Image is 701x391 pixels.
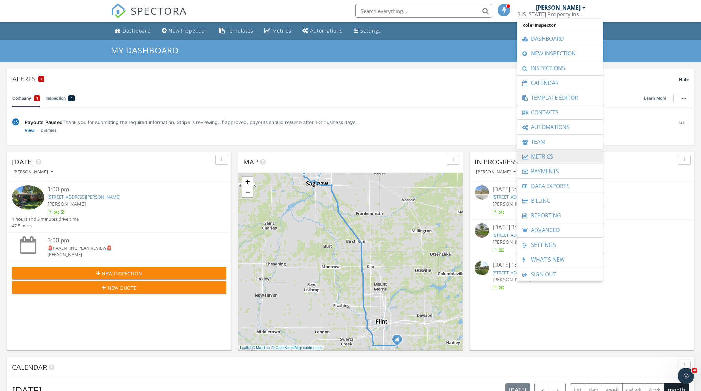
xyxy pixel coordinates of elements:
a: [DATE] 1:00 pm [STREET_ADDRESS] [PERSON_NAME] [475,261,689,291]
a: Templates [216,25,256,37]
a: Settings [521,238,599,252]
a: [DATE] 3:30 pm [STREET_ADDRESS] [PERSON_NAME] [475,223,689,254]
span: SPECTORA [131,3,187,18]
a: Inspections [521,61,599,75]
span: Map [243,157,258,166]
a: Dismiss [41,127,57,134]
a: [STREET_ADDRESS] [493,232,531,238]
a: What's New [521,252,599,267]
a: Dashboard [112,25,154,37]
div: New Inspection [169,27,208,34]
a: Metrics [521,149,599,164]
span: [PERSON_NAME] [493,276,531,283]
div: Automations [310,27,343,34]
a: © OpenStreetMap contributors [272,345,323,350]
img: ellipsis-632cfdd7c38ec3a7d453.svg [681,98,686,99]
span: Calendar [12,363,47,372]
span: 1 [71,95,73,102]
span: New Quote [107,284,136,291]
span: 4 [692,368,697,373]
button: New Inspection [12,267,226,279]
a: View [25,127,35,134]
div: [PERSON_NAME] [48,251,208,258]
a: [DATE] 5:00 pm [STREET_ADDRESS] [PERSON_NAME] [475,185,689,216]
div: 1:00 pm [48,185,208,194]
a: Automations (Basic) [299,25,345,37]
a: SPECTORA [111,9,187,24]
a: Inspection [46,89,75,107]
span: New Inspection [102,270,142,277]
span: [PERSON_NAME] [493,201,531,207]
img: streetview [475,261,489,275]
iframe: Intercom live chat [678,368,694,384]
a: [STREET_ADDRESS] [493,269,531,276]
div: 1 hours and 3 minutes drive time [12,216,79,223]
a: [STREET_ADDRESS] [493,194,531,200]
img: 9557654%2Fcover_photos%2Fx0SAkBF2UvV7aUb3FkNj%2Fsmall.jpg [12,185,44,209]
div: Settings [360,27,381,34]
div: 🚨PARENTING PLAN REVIEW🚨 [48,245,208,251]
div: Templates [227,27,253,34]
div: 4d [673,118,689,134]
a: Payments [521,164,599,178]
span: 1 [41,77,42,81]
span: [PERSON_NAME] [48,201,86,207]
span: In Progress [475,157,518,166]
button: [PERSON_NAME] [12,167,54,177]
div: [PERSON_NAME] [476,169,516,174]
a: Billing [521,193,599,208]
span: Hide [679,77,689,83]
div: | [238,345,324,351]
div: [PERSON_NAME] [13,169,53,174]
span: Role: Inspector [521,19,599,31]
a: Zoom out [242,187,253,197]
a: Automations [521,120,599,134]
a: Metrics [262,25,294,37]
div: [DATE] 1:00 pm [493,261,671,269]
a: Leaflet [240,345,251,350]
a: Reporting [521,208,599,223]
a: Team [521,135,599,149]
a: New Inspection [159,25,211,37]
a: Settings [351,25,384,37]
div: Dashboard [123,27,151,34]
a: Zoom in [242,177,253,187]
img: streetview [475,185,489,200]
a: Learn More [644,95,671,102]
div: 4481 Oak St, Grand Blanc MI 48439 [397,339,401,343]
div: 47.5 miles [12,223,79,229]
div: [DATE] 5:00 pm [493,185,671,194]
div: Alerts [12,74,679,84]
a: Company [12,89,40,107]
span: [DATE] [12,157,34,166]
button: [PERSON_NAME] [475,167,517,177]
a: Data Exports [521,179,599,193]
span: Payouts Paused [25,119,63,125]
a: Sign Out [521,267,599,281]
a: [STREET_ADDRESS][PERSON_NAME] [48,194,120,200]
img: The Best Home Inspection Software - Spectora [111,3,126,18]
span: 1 [36,95,38,102]
div: 3:00 pm [48,236,208,245]
a: Contacts [521,105,599,119]
input: Search everything... [355,4,492,18]
a: 1:00 pm [STREET_ADDRESS][PERSON_NAME] [PERSON_NAME] 1 hours and 3 minutes drive time 47.5 miles [12,185,226,229]
img: under-review-2fe708636b114a7f4b8d.svg [12,118,19,126]
span: [PERSON_NAME] [493,239,531,245]
div: [DATE] 3:30 pm [493,223,671,232]
div: [PERSON_NAME] [536,4,581,11]
a: Dashboard [521,31,599,46]
div: Michigan Property Inspections [517,11,586,18]
img: streetview [475,223,489,238]
a: © MapTiler [252,345,271,350]
a: Advanced [521,223,599,237]
div: Metrics [272,27,291,34]
a: New Inspection [521,46,599,61]
button: New Quote [12,281,226,294]
a: Template Editor [521,90,599,105]
span: My Dashboard [111,45,179,56]
a: Calendar [521,76,599,90]
div: Thank you for submitting the required information. Stripe is reviewing. If approved, payouts shou... [25,118,668,126]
